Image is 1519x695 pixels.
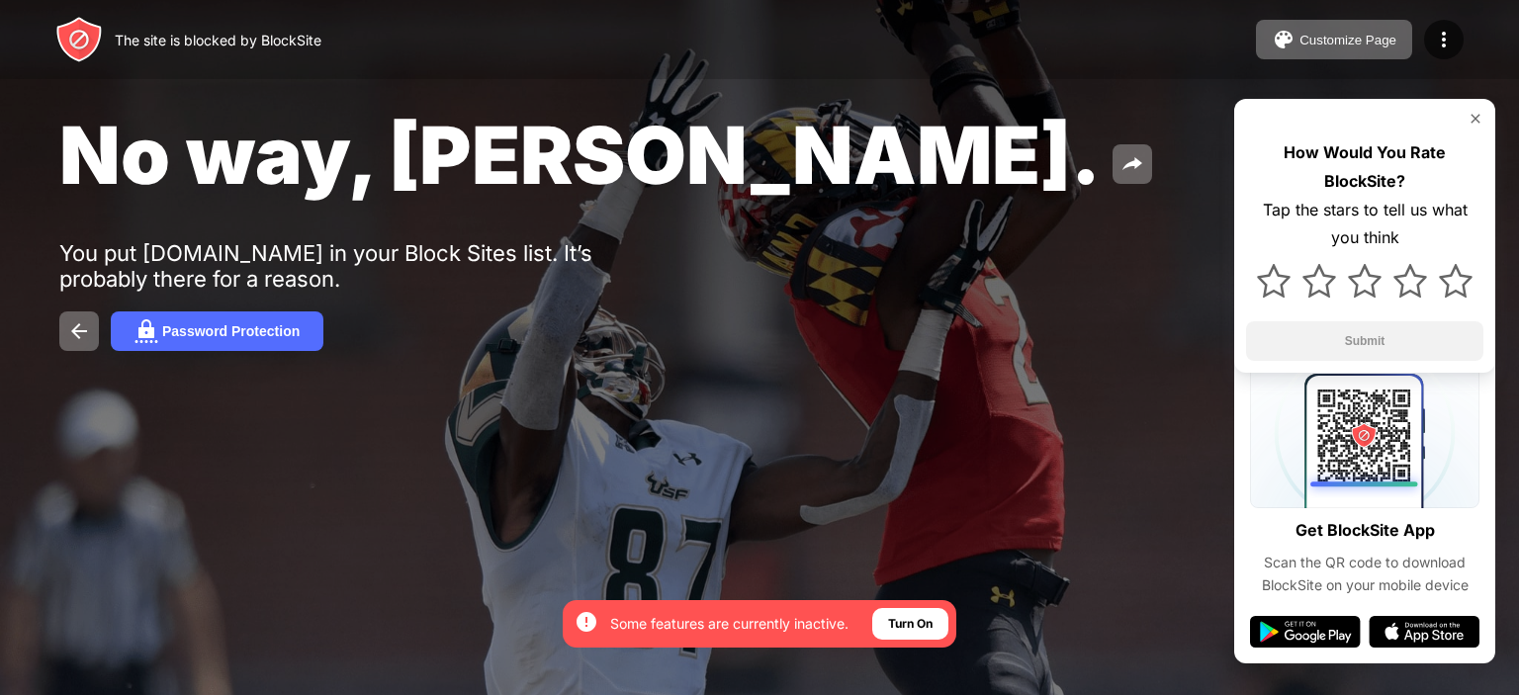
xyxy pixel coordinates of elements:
button: Submit [1246,321,1483,361]
img: back.svg [67,319,91,343]
img: error-circle-white.svg [575,610,598,634]
span: No way, [PERSON_NAME]. [59,107,1101,203]
div: You put [DOMAIN_NAME] in your Block Sites list. It’s probably there for a reason. [59,240,670,292]
div: The site is blocked by BlockSite [115,32,321,48]
img: google-play.svg [1250,616,1361,648]
img: header-logo.svg [55,16,103,63]
div: Turn On [888,614,933,634]
div: Some features are currently inactive. [610,614,849,634]
div: Password Protection [162,323,300,339]
img: star.svg [1439,264,1473,298]
button: Customize Page [1256,20,1412,59]
div: How Would You Rate BlockSite? [1246,138,1483,196]
div: Tap the stars to tell us what you think [1246,196,1483,253]
img: rate-us-close.svg [1468,111,1483,127]
img: star.svg [1393,264,1427,298]
iframe: Banner [59,446,527,671]
img: password.svg [134,319,158,343]
div: Scan the QR code to download BlockSite on your mobile device [1250,552,1479,596]
img: pallet.svg [1272,28,1296,51]
img: menu-icon.svg [1432,28,1456,51]
img: app-store.svg [1369,616,1479,648]
img: star.svg [1257,264,1291,298]
img: star.svg [1302,264,1336,298]
div: Customize Page [1299,33,1396,47]
img: share.svg [1120,152,1144,176]
img: star.svg [1348,264,1382,298]
div: Get BlockSite App [1296,516,1435,545]
button: Password Protection [111,311,323,351]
